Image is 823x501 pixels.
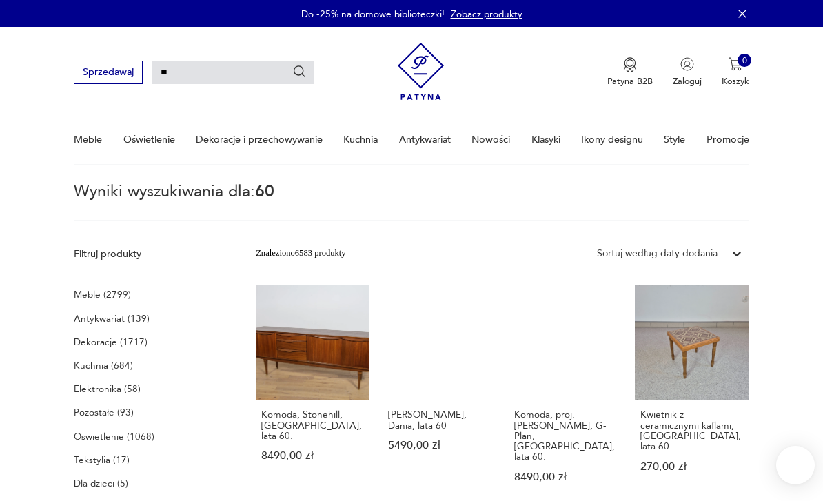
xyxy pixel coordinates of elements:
a: Ikona medaluPatyna B2B [607,57,653,88]
h3: Kwietnik z ceramicznymi kaflami, [GEOGRAPHIC_DATA], lata 60. [640,409,743,451]
p: 5490,00 zł [388,440,491,451]
button: Zaloguj [673,57,702,88]
p: Patyna B2B [607,75,653,88]
p: Filtruj produkty [74,247,226,261]
a: Tekstylia (17) [74,451,130,469]
a: Kuchnia [343,116,378,163]
p: 270,00 zł [640,462,743,472]
button: Patyna B2B [607,57,653,88]
a: Klasyki [531,116,560,163]
h3: Komoda, Stonehill, [GEOGRAPHIC_DATA], lata 60. [261,409,364,441]
p: Do -25% na domowe biblioteczki! [301,8,445,21]
a: Meble [74,116,102,163]
button: 0Koszyk [722,57,749,88]
img: Ikona koszyka [729,57,742,71]
a: Sprzedawaj [74,69,142,77]
p: 8490,00 zł [261,451,364,461]
button: Szukaj [292,65,307,80]
h3: Komoda, proj. [PERSON_NAME], G-Plan, [GEOGRAPHIC_DATA], lata 60. [514,409,617,462]
div: 0 [738,54,751,68]
img: Patyna - sklep z meblami i dekoracjami vintage [398,38,444,105]
a: Dla dzieci (5) [74,475,128,492]
a: Antykwariat [399,116,451,163]
a: Antykwariat (139) [74,310,150,327]
a: Style [664,116,685,163]
h3: [PERSON_NAME], Dania, lata 60 [388,409,491,431]
img: Ikona medalu [623,57,637,72]
div: Sortuj według daty dodania [597,247,718,260]
a: Ikony designu [581,116,643,163]
a: Zobacz produkty [451,8,522,21]
iframe: Smartsupp widget button [776,446,815,484]
a: Oświetlenie [123,116,175,163]
a: Promocje [707,116,749,163]
p: Koszyk [722,75,749,88]
a: Pozostałe (93) [74,404,134,421]
p: Zaloguj [673,75,702,88]
button: Sprzedawaj [74,61,142,83]
a: Elektronika (58) [74,380,141,398]
p: Wyniki wyszukiwania dla: [74,185,749,221]
span: 60 [255,181,274,203]
a: Oświetlenie (1068) [74,428,154,445]
p: 8490,00 zł [514,472,617,482]
div: Znaleziono 6583 produkty [256,247,345,260]
a: Dekoracje (1717) [74,334,148,351]
a: Meble (2799) [74,286,131,303]
a: Kuchnia (684) [74,357,133,374]
img: Ikonka użytkownika [680,57,694,71]
a: Dekoracje i przechowywanie [196,116,323,163]
a: Nowości [471,116,510,163]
